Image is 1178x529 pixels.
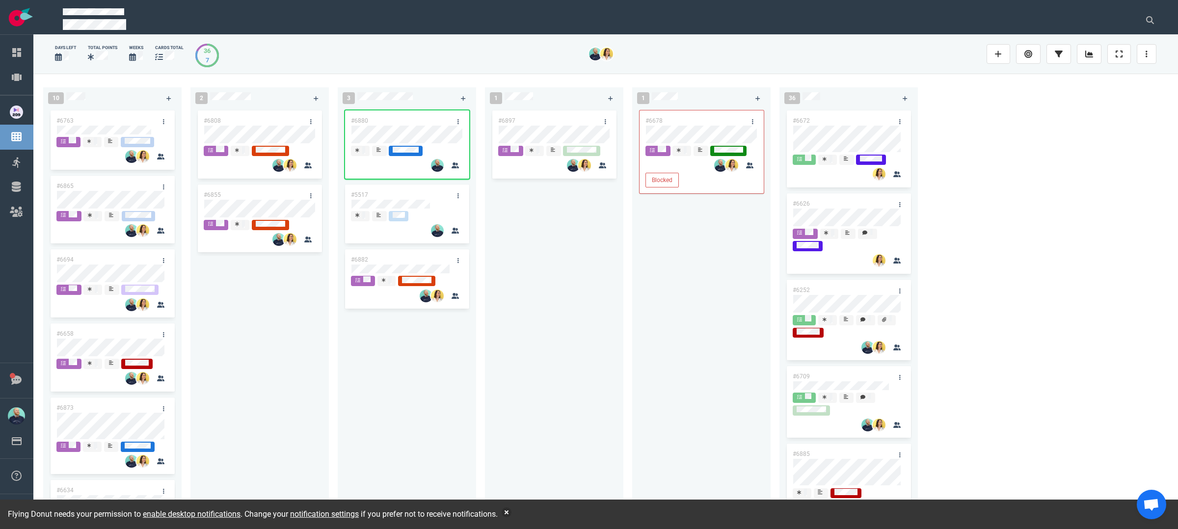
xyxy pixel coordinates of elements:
[143,509,241,519] a: enable desktop notifications
[204,117,221,124] a: #6808
[600,48,613,60] img: 26
[431,290,444,302] img: 26
[55,45,76,51] div: days left
[793,117,810,124] a: #6672
[290,509,359,519] a: notification settings
[861,341,874,354] img: 26
[793,287,810,293] a: #6252
[241,509,498,519] span: . Change your if you prefer not to receive notifications.
[56,117,74,124] a: #6763
[793,450,810,457] a: #6885
[431,159,444,172] img: 26
[873,341,885,354] img: 26
[645,173,679,187] button: Blocked
[125,455,138,468] img: 26
[589,48,602,60] img: 26
[56,404,74,411] a: #6873
[793,200,810,207] a: #6626
[873,419,885,431] img: 26
[48,92,64,104] span: 10
[284,233,296,246] img: 26
[873,168,885,181] img: 26
[343,92,355,104] span: 3
[498,117,515,124] a: #6897
[351,191,368,198] a: #5517
[155,45,184,51] div: cards total
[861,419,874,431] img: 26
[490,92,502,104] span: 1
[272,233,285,246] img: 26
[204,46,211,55] div: 36
[784,92,800,104] span: 36
[714,159,727,172] img: 26
[284,159,296,172] img: 26
[204,55,211,65] div: 7
[204,191,221,198] a: #6855
[56,487,74,494] a: #6634
[645,117,663,124] a: #6678
[272,159,285,172] img: 26
[56,330,74,337] a: #6658
[136,298,149,311] img: 26
[125,298,138,311] img: 26
[136,372,149,385] img: 26
[136,224,149,237] img: 26
[56,183,74,189] a: #6865
[431,224,444,237] img: 26
[873,254,885,267] img: 26
[125,372,138,385] img: 26
[578,159,591,172] img: 26
[8,509,241,519] span: Flying Donut needs your permission to
[88,45,117,51] div: Total Points
[129,45,143,51] div: Weeks
[637,92,649,104] span: 1
[351,117,368,124] a: #6880
[125,224,138,237] img: 26
[567,159,580,172] img: 26
[793,373,810,380] a: #6709
[1137,490,1166,519] div: Ouvrir le chat
[195,92,208,104] span: 2
[56,256,74,263] a: #6694
[136,455,149,468] img: 26
[351,256,368,263] a: #6882
[420,290,432,302] img: 26
[136,150,149,163] img: 26
[725,159,738,172] img: 26
[125,150,138,163] img: 26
